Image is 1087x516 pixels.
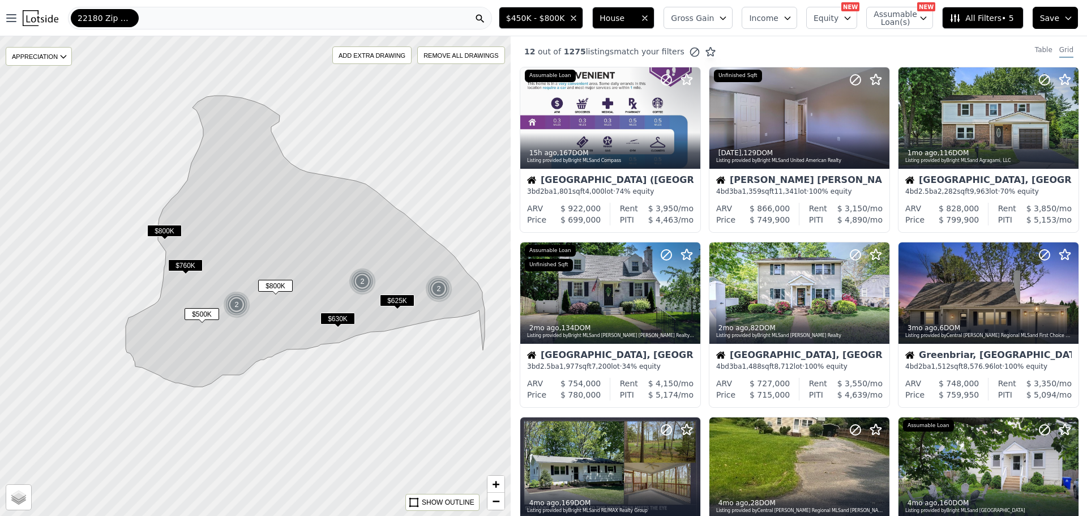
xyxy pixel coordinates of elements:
[709,242,889,408] a: 2mo ago,82DOMListing provided byBright MLSand [PERSON_NAME] RealtyHouse[GEOGRAPHIC_DATA], [GEOGRA...
[592,363,611,370] span: 7,200
[648,390,678,399] span: $ 5,174
[917,2,935,11] div: NEW
[716,378,732,389] div: ARV
[942,7,1023,29] button: All Filters• 5
[806,7,857,29] button: Equity
[903,420,954,432] div: Assumable Loan
[939,379,979,388] span: $ 748,000
[905,214,925,225] div: Price
[23,10,58,26] img: Lotside
[905,176,914,185] img: House
[527,498,695,508] div: , 169 DOM
[527,362,694,371] div: 3 bd 2.5 ba sqft lot · 34% equity
[716,498,884,508] div: , 28 DOM
[905,508,1073,514] div: Listing provided by Bright MLS and [GEOGRAPHIC_DATA]
[866,7,933,29] button: Assumable Loan(s)
[837,204,867,213] span: $ 3,150
[908,149,938,157] time: 2025-08-20 14:21
[809,214,823,225] div: PITI
[1012,214,1072,225] div: /mo
[223,291,251,318] img: g1.png
[527,176,536,185] img: House
[905,389,925,400] div: Price
[147,225,182,241] div: $800K
[648,379,678,388] span: $ 4,150
[560,379,601,388] span: $ 754,000
[905,176,1072,187] div: [GEOGRAPHIC_DATA], [GEOGRAPHIC_DATA]
[168,259,203,276] div: $760K
[716,148,884,157] div: , 129 DOM
[714,70,762,82] div: Unfinished Sqft
[527,176,694,187] div: [GEOGRAPHIC_DATA] ([GEOGRAPHIC_DATA])
[750,379,790,388] span: $ 727,000
[837,215,867,224] span: $ 4,890
[320,313,355,329] div: $630K
[527,332,695,339] div: Listing provided by Bright MLS and [PERSON_NAME] [PERSON_NAME] Realty, LLC
[1026,215,1056,224] span: $ 5,153
[223,291,250,318] div: 2
[998,203,1016,214] div: Rent
[349,268,376,295] img: g1.png
[939,204,979,213] span: $ 828,000
[168,259,203,271] span: $760K
[1033,7,1078,29] button: Save
[742,187,761,195] span: 1,359
[527,203,543,214] div: ARV
[664,7,733,29] button: Gross Gain
[998,378,1016,389] div: Rent
[774,187,798,195] span: 11,341
[425,275,453,302] img: g1.png
[1059,45,1073,58] div: Grid
[716,157,884,164] div: Listing provided by Bright MLS and United American Realty
[837,379,867,388] span: $ 3,550
[525,70,576,82] div: Assumable Loan
[553,187,572,195] span: 1,801
[1026,379,1056,388] span: $ 3,350
[620,203,638,214] div: Rent
[750,215,790,224] span: $ 749,900
[823,389,883,400] div: /mo
[600,12,636,24] span: House
[742,363,761,370] span: 1,488
[716,332,884,339] div: Listing provided by Bright MLS and [PERSON_NAME] Realty
[827,203,883,214] div: /mo
[716,362,883,371] div: 4 bd 3 ba sqft lot · 100% equity
[905,323,1073,332] div: , 6 DOM
[527,389,546,400] div: Price
[560,390,601,399] span: $ 780,000
[1016,203,1072,214] div: /mo
[527,157,695,164] div: Listing provided by Bright MLS and Compass
[1026,390,1056,399] span: $ 5,094
[320,313,355,325] span: $630K
[511,46,716,58] div: out of listings
[527,214,546,225] div: Price
[905,203,921,214] div: ARV
[716,323,884,332] div: , 82 DOM
[1012,389,1072,400] div: /mo
[716,176,725,185] img: House
[749,12,778,24] span: Income
[185,308,219,325] div: $500K
[750,390,790,399] span: $ 715,000
[939,215,979,224] span: $ 799,900
[487,493,504,510] a: Zoom out
[648,204,678,213] span: $ 3,950
[527,187,694,196] div: 3 bd 2 ba sqft lot · 74% equity
[585,187,604,195] span: 4,000
[750,204,790,213] span: $ 866,000
[380,295,414,306] span: $625K
[529,499,559,507] time: 2025-06-06 21:17
[560,215,601,224] span: $ 699,000
[905,157,1073,164] div: Listing provided by Bright MLS and Agragami, LLC
[905,498,1073,508] div: , 160 DOM
[592,7,654,29] button: House
[905,378,921,389] div: ARV
[949,12,1013,24] span: All Filters • 5
[809,203,827,214] div: Rent
[499,7,584,29] button: $450K - $800K
[827,378,883,389] div: /mo
[349,268,376,295] div: 2
[487,476,504,493] a: Zoom in
[671,12,714,24] span: Gross Gain
[905,351,914,360] img: House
